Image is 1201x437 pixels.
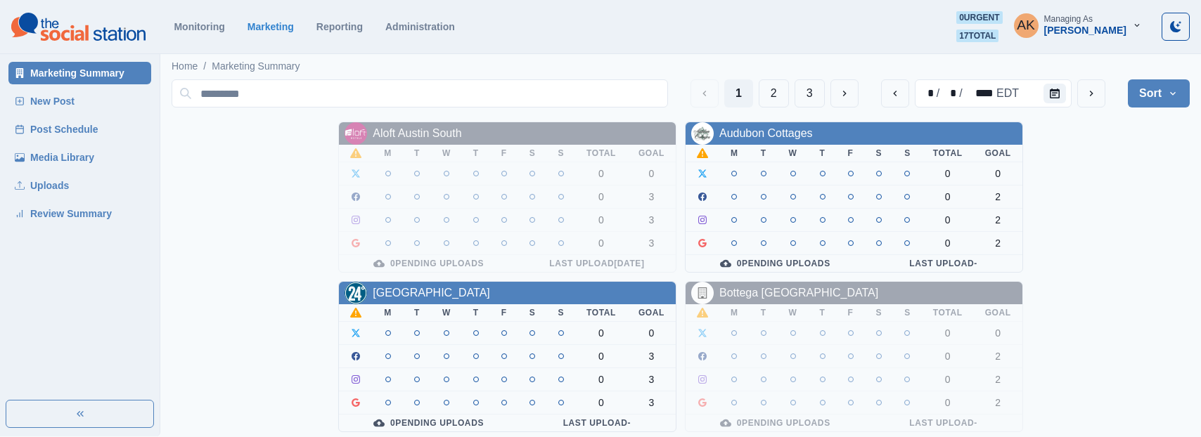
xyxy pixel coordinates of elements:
[490,145,518,162] th: F
[958,85,963,102] div: /
[8,118,151,141] a: Post Schedule
[876,258,1011,269] div: Last Upload -
[586,168,616,179] div: 0
[941,85,958,102] div: day
[1128,79,1190,107] button: Sort
[203,59,206,74] span: /
[985,191,1011,202] div: 2
[697,417,854,429] div: 0 Pending Uploads
[933,168,963,179] div: 0
[935,85,941,102] div: /
[431,304,462,322] th: W
[1044,25,1126,37] div: [PERSON_NAME]
[809,145,837,162] th: T
[638,351,664,362] div: 3
[876,417,1011,429] div: Last Upload -
[830,79,859,107] button: Next Media
[974,145,1022,162] th: Goal
[385,21,455,32] a: Administration
[638,397,664,408] div: 3
[529,258,664,269] div: Last Upload [DATE]
[350,258,507,269] div: 0 Pending Uploads
[316,21,363,32] a: Reporting
[586,327,616,339] div: 0
[586,214,616,226] div: 0
[759,79,789,107] button: Page 2
[922,304,974,322] th: Total
[431,145,462,162] th: W
[8,174,151,197] a: Uploads
[518,304,547,322] th: S
[933,351,963,362] div: 0
[586,237,616,249] div: 0
[345,122,367,145] img: 102681696097864
[933,397,963,408] div: 0
[529,417,664,429] div: Last Upload -
[974,304,1022,322] th: Goal
[893,304,922,322] th: S
[719,145,750,162] th: M
[691,79,719,107] button: Previous
[172,59,300,74] nav: breadcrumb
[403,145,431,162] th: T
[11,13,146,41] img: logoTextSVG.62801f218bc96a9b266caa72a09eb111.svg
[638,168,664,179] div: 0
[985,397,1011,408] div: 2
[8,202,151,225] a: Review Summary
[985,374,1011,385] div: 2
[724,79,753,107] button: Page 1
[697,258,854,269] div: 0 Pending Uploads
[248,21,294,32] a: Marketing
[403,304,431,322] th: T
[462,145,490,162] th: T
[8,146,151,169] a: Media Library
[837,304,865,322] th: F
[933,214,963,226] div: 0
[985,168,1011,179] div: 0
[6,400,154,428] button: Expand
[750,304,778,322] th: T
[985,214,1011,226] div: 2
[964,85,995,102] div: year
[778,145,809,162] th: W
[627,304,676,322] th: Goal
[373,145,403,162] th: M
[373,304,403,322] th: M
[1003,11,1153,39] button: Managing As[PERSON_NAME]
[462,304,490,322] th: T
[985,351,1011,362] div: 2
[922,145,974,162] th: Total
[809,304,837,322] th: T
[956,30,998,42] span: 17 total
[627,145,676,162] th: Goal
[638,214,664,226] div: 3
[586,397,616,408] div: 0
[546,304,575,322] th: S
[638,374,664,385] div: 3
[8,90,151,112] a: New Post
[586,351,616,362] div: 0
[638,327,664,339] div: 0
[750,145,778,162] th: T
[8,62,151,84] a: Marketing Summary
[778,304,809,322] th: W
[373,127,461,139] a: Aloft Austin South
[691,282,714,304] img: default-building-icon.png
[691,122,714,145] img: 174711812592111
[373,287,490,299] a: [GEOGRAPHIC_DATA]
[1162,13,1190,41] button: Toggle Mode
[638,237,664,249] div: 3
[985,327,1011,339] div: 0
[865,145,894,162] th: S
[172,59,198,74] a: Home
[719,287,878,299] a: Bottega [GEOGRAPHIC_DATA]
[546,145,575,162] th: S
[933,191,963,202] div: 0
[893,145,922,162] th: S
[956,11,1002,24] span: 0 urgent
[865,304,894,322] th: S
[1044,14,1093,24] div: Managing As
[1017,8,1035,42] div: Alex Kalogeropoulos
[837,145,865,162] th: F
[212,59,300,74] a: Marketing Summary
